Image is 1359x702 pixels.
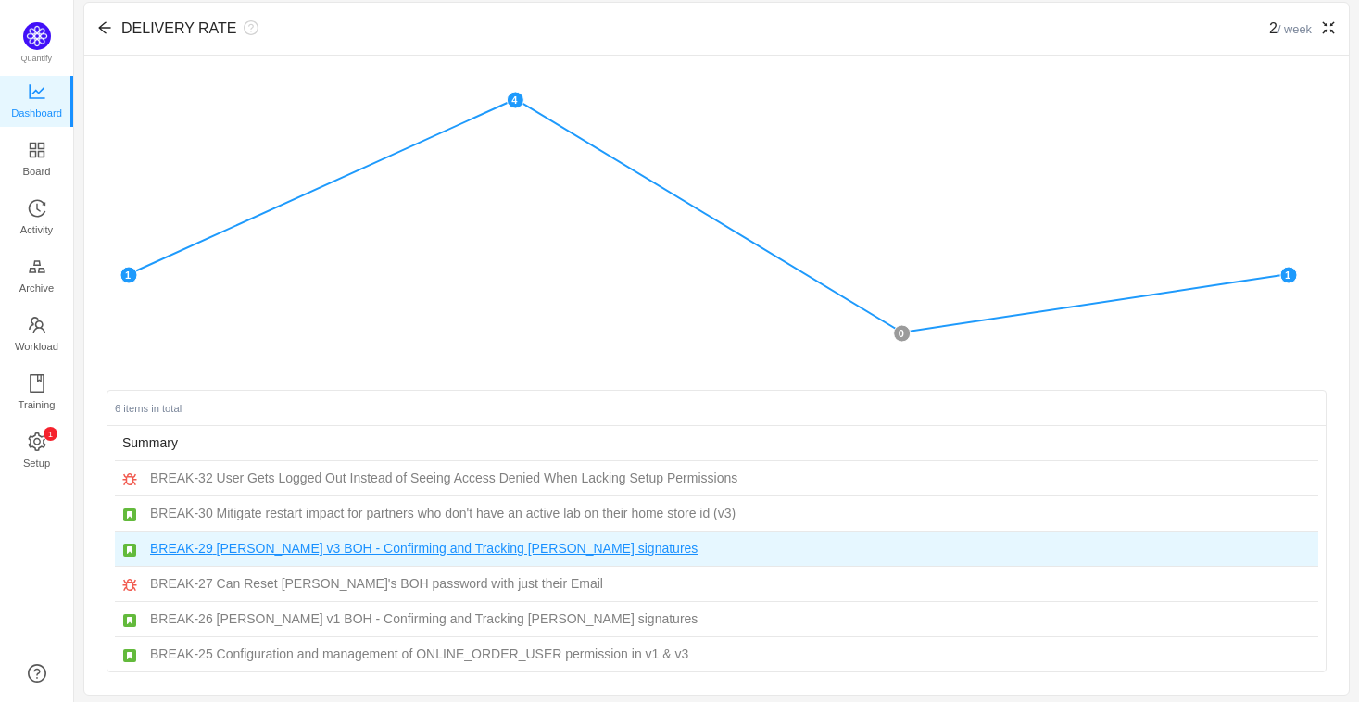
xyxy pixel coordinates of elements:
i: icon: line-chart [28,82,46,101]
i: icon: gold [28,257,46,276]
span: BREAK-26 [150,609,213,629]
span: Quantify [21,54,53,63]
span: BREAK-27 [150,574,213,594]
span: BREAK-25 [150,645,213,664]
span: BREAK-29 [150,539,213,558]
span: Board [23,153,51,190]
span: User Gets Logged Out Instead of Seeing Access Denied When Lacking Setup Permissions [217,469,738,488]
a: BREAK-26 [PERSON_NAME] v1 BOH - Confirming and Tracking [PERSON_NAME] signatures [150,609,698,629]
img: Quantify [23,22,51,50]
span: Summary [122,433,178,453]
i: icon: question-circle [237,20,258,35]
i: icon: setting [28,432,46,451]
span: Archive [19,270,54,307]
a: BREAK-32 User Gets Logged Out Instead of Seeing Access Denied When Lacking Setup Permissions [150,469,737,488]
span: Configuration and management of ONLINE_ORDER_USER permission in v1 & v3 [217,645,689,664]
span: BREAK-30 [150,504,213,523]
span: Mitigate restart impact for partners who don't have an active lab on their home store id (v3) [217,504,736,523]
i: icon: history [28,199,46,218]
a: Activity [28,200,46,237]
a: BREAK-29 [PERSON_NAME] v3 BOH - Confirming and Tracking [PERSON_NAME] signatures [150,539,698,558]
span: Dashboard [11,94,62,132]
a: icon: settingSetup [28,433,46,470]
a: Dashboard [28,83,46,120]
i: icon: book [28,374,46,393]
i: icon: team [28,316,46,334]
a: icon: question-circle [28,664,46,683]
div: DELIVERY RATE [107,18,1022,40]
a: BREAK-30 Mitigate restart impact for partners who don't have an active lab on their home store id... [150,504,736,523]
span: Activity [20,211,53,248]
sup: 1 [44,427,57,441]
span: [PERSON_NAME] v3 BOH - Confirming and Tracking [PERSON_NAME] signatures [217,539,698,558]
a: Archive [28,258,46,295]
span: Workload [15,328,58,365]
i: icon: fullscreen-exit [1312,20,1336,35]
i: icon: appstore [28,141,46,159]
a: Workload [28,317,46,354]
span: 2 [1269,20,1312,36]
span: Can Reset [PERSON_NAME]'s BOH password with just their Email [217,574,603,594]
span: Setup [23,445,50,482]
a: BREAK-25 Configuration and management of ONLINE_ORDER_USER permission in v1 & v3 [150,645,688,664]
a: BREAK-27 Can Reset [PERSON_NAME]'s BOH password with just their Email [150,574,603,594]
p: 1 [47,427,52,441]
i: icon: arrow-left [97,20,112,35]
span: BREAK-32 [150,469,213,488]
small: / week [1277,22,1312,36]
span: [PERSON_NAME] v1 BOH - Confirming and Tracking [PERSON_NAME] signatures [217,609,698,629]
a: Board [28,142,46,179]
span: Training [18,386,55,423]
a: Training [28,375,46,412]
small: 6 items in total [115,403,182,414]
